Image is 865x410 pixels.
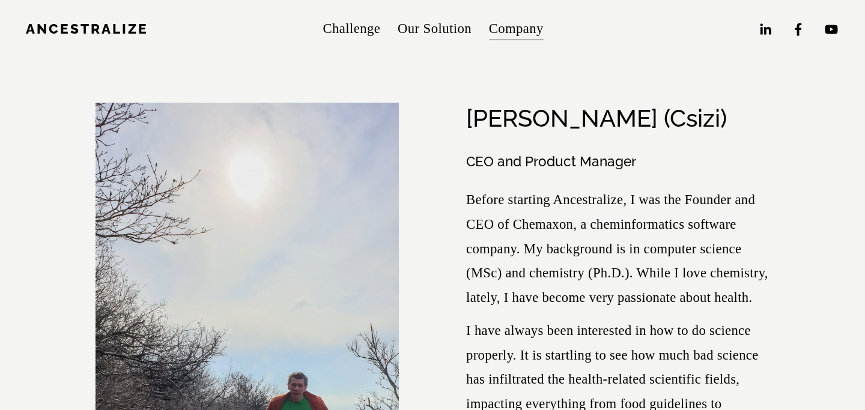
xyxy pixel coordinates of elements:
a: Challenge [323,16,380,43]
p: Before starting Ancestralize, I was the Founder and CEO of Chemaxon, a cheminformatics software c... [466,188,769,310]
h3: CEO and Product Manager [466,152,769,171]
a: Our Solution [398,16,472,43]
a: LinkedIn [757,22,773,37]
h2: [PERSON_NAME] (Csizi) [466,104,727,132]
a: Ancestralize [26,21,148,37]
a: YouTube [824,22,839,37]
a: folder dropdown [489,16,544,43]
span: Company [489,17,544,41]
a: Facebook [791,22,806,37]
